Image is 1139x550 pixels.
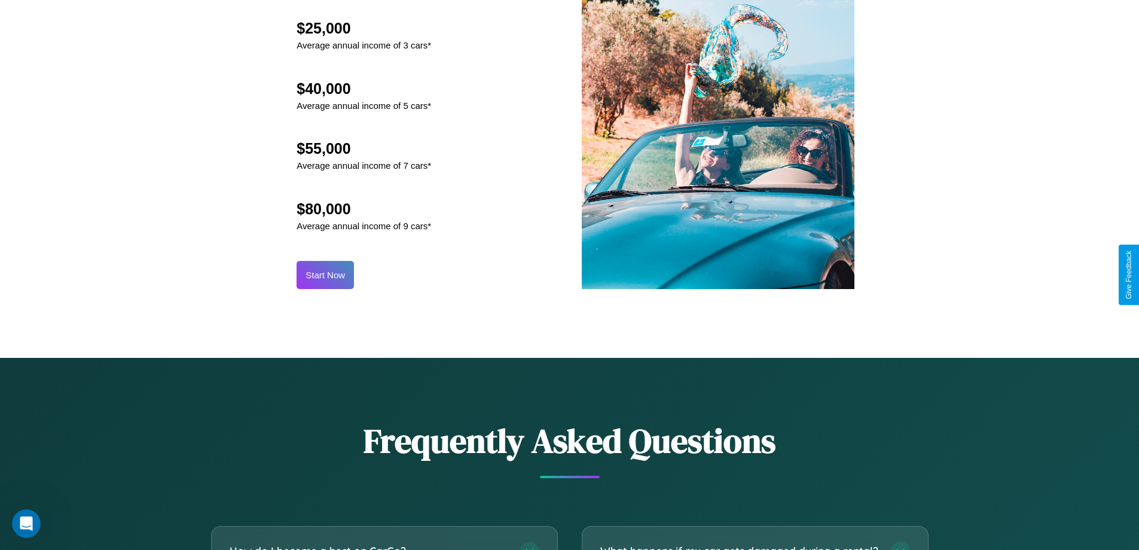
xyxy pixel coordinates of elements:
[297,200,431,218] h2: $80,000
[297,140,431,157] h2: $55,000
[211,418,929,464] h2: Frequently Asked Questions
[297,218,431,234] p: Average annual income of 9 cars*
[297,80,431,98] h2: $40,000
[297,37,431,53] p: Average annual income of 3 cars*
[297,261,354,289] button: Start Now
[297,20,431,37] h2: $25,000
[297,98,431,114] p: Average annual income of 5 cars*
[1125,251,1133,299] div: Give Feedback
[297,157,431,174] p: Average annual income of 7 cars*
[12,509,41,538] iframe: Intercom live chat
